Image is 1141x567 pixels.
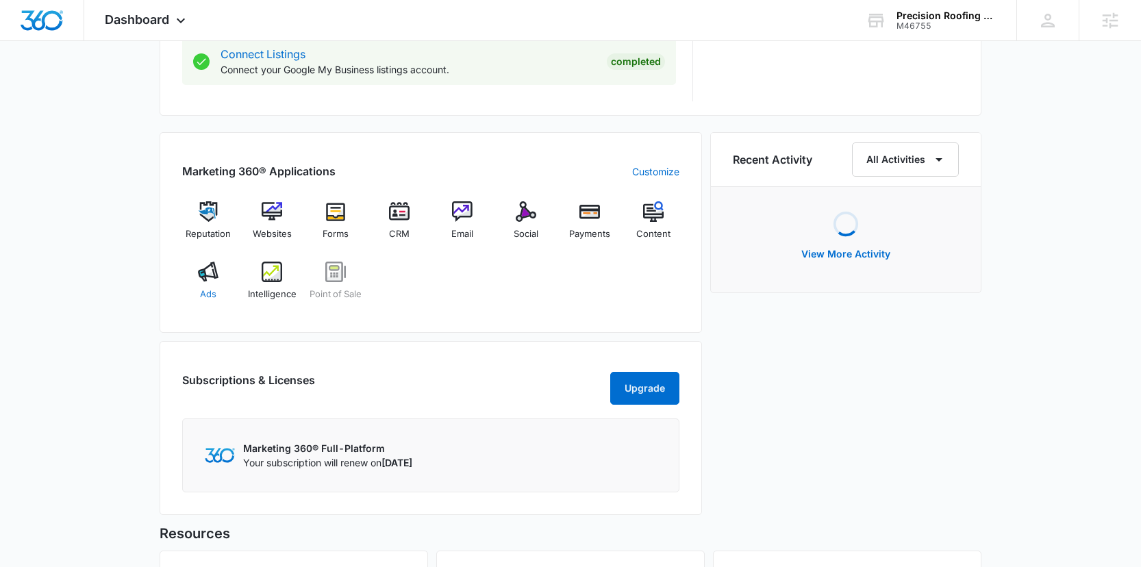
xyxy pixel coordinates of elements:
a: Social [500,201,553,251]
span: Websites [253,227,292,241]
a: CRM [373,201,425,251]
h6: Recent Activity [733,151,812,168]
div: Completed [607,53,665,70]
button: View More Activity [788,238,904,270]
p: Your subscription will renew on [243,455,412,470]
a: Payments [564,201,616,251]
span: Dashboard [105,12,169,27]
a: Content [627,201,679,251]
h5: Resources [160,523,981,544]
span: Social [514,227,538,241]
a: Ads [182,262,235,311]
a: Customize [632,164,679,179]
p: Connect your Google My Business listings account. [221,62,596,77]
span: Forms [323,227,349,241]
div: account id [896,21,996,31]
a: Email [436,201,489,251]
img: Marketing 360 Logo [205,448,235,462]
span: Content [636,227,670,241]
span: Ads [200,288,216,301]
span: CRM [389,227,410,241]
span: Reputation [186,227,231,241]
a: Websites [246,201,299,251]
a: Connect Listings [221,47,305,61]
a: Point of Sale [310,262,362,311]
span: Email [451,227,473,241]
span: Point of Sale [310,288,362,301]
div: account name [896,10,996,21]
p: Marketing 360® Full-Platform [243,441,412,455]
a: Forms [310,201,362,251]
button: Upgrade [610,372,679,405]
h2: Subscriptions & Licenses [182,372,315,399]
span: [DATE] [381,457,412,468]
span: Intelligence [248,288,297,301]
span: Payments [569,227,610,241]
a: Reputation [182,201,235,251]
button: All Activities [852,142,959,177]
h2: Marketing 360® Applications [182,163,336,179]
a: Intelligence [246,262,299,311]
